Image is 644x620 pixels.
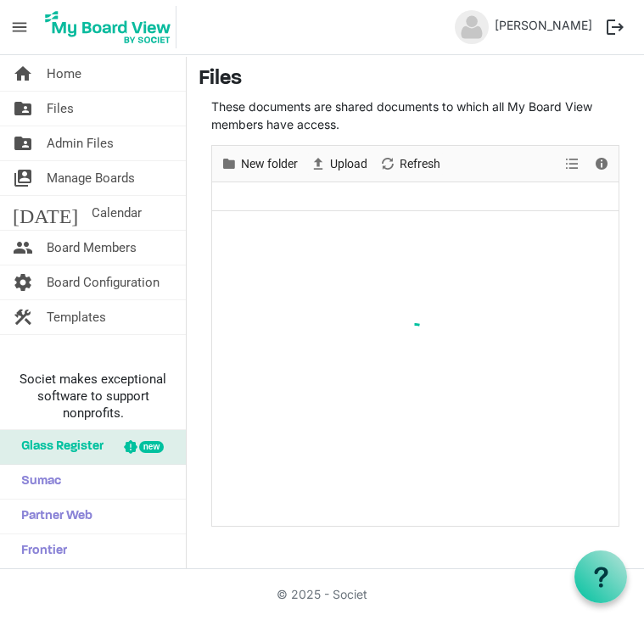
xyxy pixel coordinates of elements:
a: © 2025 - Societ [277,587,367,601]
div: new [139,441,164,453]
span: folder_shared [13,92,33,126]
span: switch_account [13,161,33,195]
a: My Board View Logo [40,6,182,48]
span: Home [47,57,81,91]
span: home [13,57,33,91]
span: Frontier [13,534,67,568]
button: logout [598,10,632,44]
img: no-profile-picture.svg [455,10,489,44]
span: construction [13,300,33,334]
span: Board Members [47,231,137,265]
img: My Board View Logo [40,6,176,48]
span: settings [13,265,33,299]
span: Societ makes exceptional software to support nonprofits. [8,371,178,422]
h3: Files [199,67,632,92]
span: [DATE] [13,196,78,230]
span: menu [3,11,36,43]
p: These documents are shared documents to which all My Board View members have access. [211,98,619,133]
span: Glass Register [13,430,104,464]
span: Partner Web [13,500,92,533]
span: people [13,231,33,265]
span: Calendar [92,196,142,230]
span: Files [47,92,74,126]
span: Admin Files [47,126,114,160]
a: [PERSON_NAME] [489,10,598,40]
span: Manage Boards [47,161,135,195]
span: Sumac [13,465,61,499]
span: Templates [47,300,106,334]
span: Board Configuration [47,265,160,299]
span: folder_shared [13,126,33,160]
